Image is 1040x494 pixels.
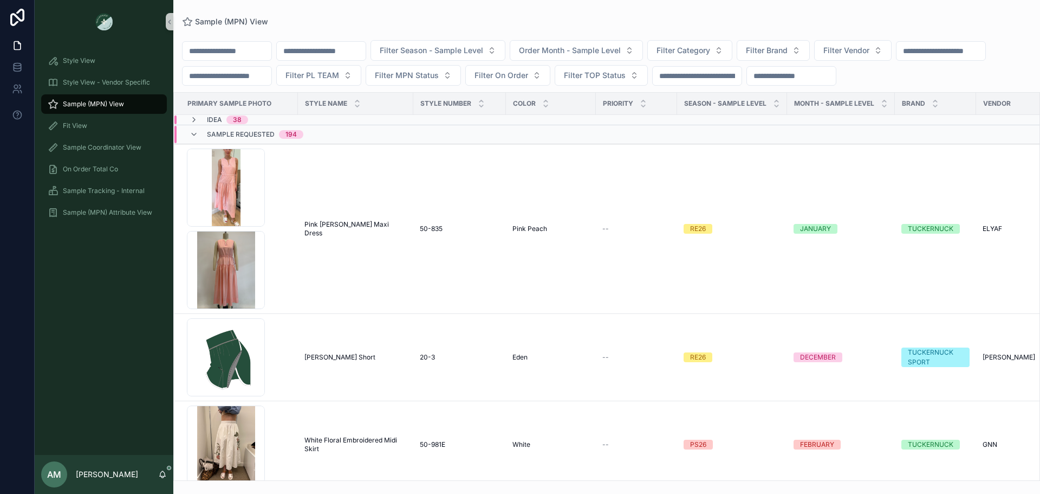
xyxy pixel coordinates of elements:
[35,43,173,236] div: scrollable content
[233,116,242,124] div: 38
[800,224,831,234] div: JANUARY
[684,224,781,234] a: RE26
[304,353,375,362] span: [PERSON_NAME] Short
[41,203,167,222] a: Sample (MPN) Attribute View
[908,224,953,234] div: TUCKERNUCK
[690,352,706,362] div: RE26
[465,65,550,86] button: Select Button
[420,353,435,362] span: 20-3
[901,224,970,234] a: TUCKERNUCK
[207,116,222,124] span: Idea
[737,40,810,61] button: Select Button
[276,65,361,86] button: Select Button
[901,440,970,450] a: TUCKERNUCK
[510,40,643,61] button: Select Button
[800,352,836,362] div: DECEMBER
[304,220,407,238] a: Pink [PERSON_NAME] Maxi Dress
[474,70,528,81] span: Filter On Order
[983,224,1002,233] span: ELYAF
[76,469,138,480] p: [PERSON_NAME]
[512,224,589,233] a: Pink Peach
[41,138,167,157] a: Sample Coordinator View
[41,51,167,70] a: Style View
[95,13,113,30] img: App logo
[902,99,925,108] span: Brand
[555,65,648,86] button: Select Button
[519,45,621,56] span: Order Month - Sample Level
[63,143,141,152] span: Sample Coordinator View
[207,130,275,139] span: Sample Requested
[512,224,547,233] span: Pink Peach
[684,99,766,108] span: Season - Sample Level
[908,440,953,450] div: TUCKERNUCK
[983,440,997,449] span: GNN
[285,70,339,81] span: Filter PL TEAM
[63,56,95,65] span: Style View
[794,99,874,108] span: MONTH - SAMPLE LEVEL
[63,165,118,174] span: On Order Total Co
[285,130,297,139] div: 194
[794,224,888,234] a: JANUARY
[823,45,869,56] span: Filter Vendor
[63,78,150,87] span: Style View - Vendor Specific
[908,348,963,367] div: TUCKERNUCK SPORT
[63,208,152,217] span: Sample (MPN) Attribute View
[602,353,671,362] a: --
[603,99,633,108] span: PRIORITY
[420,440,445,449] span: 50-981E
[602,224,671,233] a: --
[366,65,461,86] button: Select Button
[305,99,347,108] span: Style Name
[512,353,589,362] a: Eden
[41,94,167,114] a: Sample (MPN) View
[794,440,888,450] a: FEBRUARY
[41,73,167,92] a: Style View - Vendor Specific
[63,121,87,130] span: Fit View
[41,116,167,136] a: Fit View
[63,187,145,195] span: Sample Tracking - Internal
[420,224,499,233] a: 50-835
[656,45,710,56] span: Filter Category
[182,16,268,27] a: Sample (MPN) View
[602,353,609,362] span: --
[684,352,781,362] a: RE26
[983,99,1011,108] span: Vendor
[794,352,888,362] a: DECEMBER
[47,468,61,481] span: AM
[304,353,407,362] a: [PERSON_NAME] Short
[420,99,471,108] span: Style Number
[564,70,626,81] span: Filter TOP Status
[602,440,609,449] span: --
[420,353,499,362] a: 20-3
[684,440,781,450] a: PS26
[901,348,970,367] a: TUCKERNUCK SPORT
[746,45,788,56] span: Filter Brand
[800,440,834,450] div: FEBRUARY
[380,45,483,56] span: Filter Season - Sample Level
[512,440,530,449] span: White
[375,70,439,81] span: Filter MPN Status
[370,40,505,61] button: Select Button
[304,436,407,453] a: White Floral Embroidered Midi Skirt
[690,224,706,234] div: RE26
[983,353,1035,362] span: [PERSON_NAME]
[690,440,706,450] div: PS26
[63,100,124,108] span: Sample (MPN) View
[512,353,528,362] span: Eden
[420,440,499,449] a: 50-981E
[602,440,671,449] a: --
[420,224,443,233] span: 50-835
[41,181,167,201] a: Sample Tracking - Internal
[814,40,892,61] button: Select Button
[187,99,271,108] span: PRIMARY SAMPLE PHOTO
[195,16,268,27] span: Sample (MPN) View
[647,40,732,61] button: Select Button
[41,159,167,179] a: On Order Total Co
[513,99,536,108] span: Color
[512,440,589,449] a: White
[602,224,609,233] span: --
